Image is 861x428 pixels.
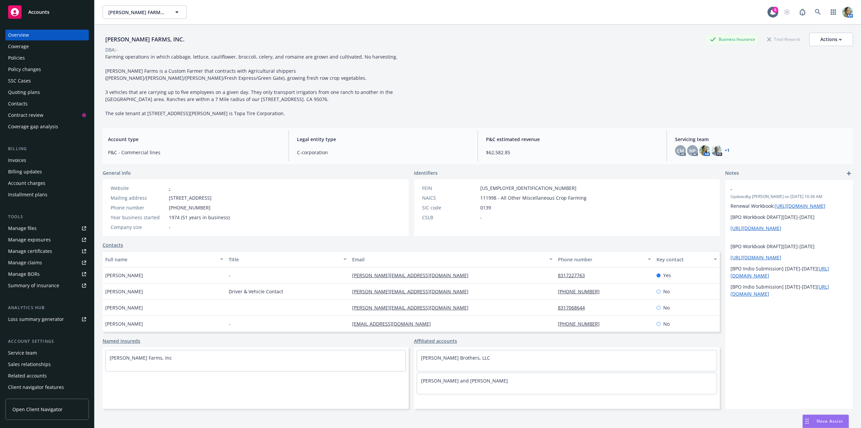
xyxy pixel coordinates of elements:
[8,75,31,86] div: SSC Cases
[5,314,89,325] a: Loss summary generator
[111,224,166,231] div: Company size
[8,359,51,370] div: Sales relationships
[110,355,172,361] a: [PERSON_NAME] Farms, Inc
[422,204,478,211] div: SIC code
[103,35,187,44] div: [PERSON_NAME] FARMS, INC.
[5,166,89,177] a: Billing updates
[663,288,670,295] span: No
[8,257,42,268] div: Manage claims
[414,337,457,344] a: Affiliated accounts
[5,98,89,109] a: Contacts
[349,251,555,267] button: Email
[5,382,89,393] a: Client navigator features
[558,272,590,278] a: 8317227763
[229,272,230,279] span: -
[352,321,436,327] a: [EMAIL_ADDRESS][DOMAIN_NAME]
[105,54,398,117] span: Farming operations in which cabbage, lettuce, cauliflower, broccoli, celery, and romaine are grow...
[5,121,89,132] a: Coverage gap analysis
[8,370,47,381] div: Related accounts
[111,194,166,201] div: Mailing address
[169,214,230,221] span: 1974 (51 years in business)
[817,418,843,424] span: Nova Assist
[8,314,64,325] div: Loss summary generator
[103,337,140,344] a: Named insureds
[422,214,478,221] div: CSLB
[105,46,118,53] div: DBA: -
[775,203,825,209] a: [URL][DOMAIN_NAME]
[5,30,89,40] a: Overview
[486,149,659,156] span: $62,582.85
[8,178,45,189] div: Account charges
[229,256,339,263] div: Title
[8,53,25,63] div: Policies
[711,145,722,156] img: photo
[480,194,587,201] span: 111998 - All Other Miscellaneous Crop Farming
[108,9,166,16] span: [PERSON_NAME] FARMS, INC.
[764,35,804,43] div: Total Rewards
[169,185,171,191] a: -
[108,136,280,143] span: Account type
[5,280,89,291] a: Summary of insurance
[827,5,840,19] a: Switch app
[555,251,654,267] button: Phone number
[8,41,29,52] div: Coverage
[8,87,40,98] div: Quoting plans
[5,41,89,52] a: Coverage
[5,348,89,358] a: Service team
[297,149,470,156] span: C-corporation
[663,320,670,327] span: No
[558,304,590,311] a: 8317068644
[654,251,720,267] button: Key contact
[352,288,474,295] a: [PERSON_NAME][EMAIL_ADDRESS][DOMAIN_NAME]
[699,145,710,156] img: photo
[103,251,226,267] button: Full name
[558,288,605,295] a: [PHONE_NUMBER]
[5,269,89,279] a: Manage BORs
[103,5,187,19] button: [PERSON_NAME] FARMS, INC.
[8,166,42,177] div: Billing updates
[103,241,123,249] a: Contacts
[226,251,349,267] button: Title
[731,194,848,200] span: Updated by [PERSON_NAME] on [DATE] 10:36 AM
[8,189,47,200] div: Installment plans
[229,288,283,295] span: Driver & Vehicle Contact
[8,155,26,166] div: Invoices
[103,169,131,176] span: General info
[772,7,778,13] div: 5
[5,75,89,86] a: SSC Cases
[111,204,166,211] div: Phone number
[105,256,216,263] div: Full name
[689,147,696,154] span: NP
[811,5,825,19] a: Search
[105,320,143,327] span: [PERSON_NAME]
[5,87,89,98] a: Quoting plans
[12,406,63,413] span: Open Client Navigator
[675,136,848,143] span: Servicing team
[725,169,739,177] span: Notes
[731,186,830,193] span: -
[5,257,89,268] a: Manage claims
[5,234,89,245] a: Manage exposures
[5,178,89,189] a: Account charges
[422,185,478,192] div: FEIN
[731,283,848,297] p: [BPO Indio Submission] [DATE]-[DATE]
[731,265,848,279] p: [BPO Indio Submission] [DATE]-[DATE]
[8,64,41,75] div: Policy changes
[809,33,853,46] button: Actions
[352,304,474,311] a: [PERSON_NAME][EMAIL_ADDRESS][DOMAIN_NAME]
[5,110,89,121] a: Contract review
[802,415,849,428] button: Nova Assist
[352,272,474,278] a: [PERSON_NAME][EMAIL_ADDRESS][DOMAIN_NAME]
[8,223,37,234] div: Manage files
[421,355,490,361] a: [PERSON_NAME] Brothers, LLC
[8,121,58,132] div: Coverage gap analysis
[352,256,545,263] div: Email
[5,338,89,345] div: Account settings
[8,382,64,393] div: Client navigator features
[8,348,37,358] div: Service team
[8,269,40,279] div: Manage BORs
[169,204,211,211] span: [PHONE_NUMBER]
[414,169,438,176] span: Identifiers
[5,304,89,311] div: Analytics hub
